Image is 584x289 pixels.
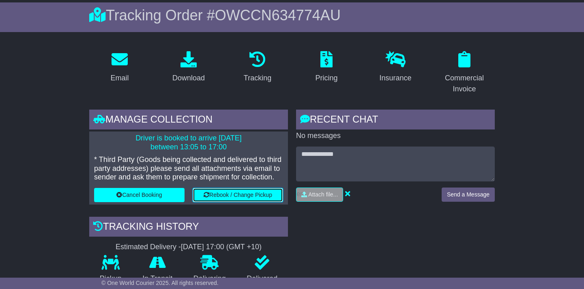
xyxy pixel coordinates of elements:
[94,134,283,151] p: Driver is booked to arrive [DATE] between 13:05 to 17:00
[238,48,277,86] a: Tracking
[94,155,283,182] p: * Third Party (Goods being collected and delivered to third party addresses) please send all atta...
[89,110,288,132] div: Manage collection
[236,274,288,283] p: Delivered
[89,274,132,283] p: Pickup
[105,48,134,86] a: Email
[442,188,495,202] button: Send a Message
[374,48,417,86] a: Insurance
[110,73,129,84] div: Email
[89,217,288,239] div: Tracking history
[434,48,495,97] a: Commercial Invoice
[101,280,219,286] span: © One World Courier 2025. All rights reserved.
[215,7,341,24] span: OWCCN634774AU
[172,73,205,84] div: Download
[315,73,337,84] div: Pricing
[379,73,411,84] div: Insurance
[167,48,210,86] a: Download
[94,188,185,202] button: Cancel Booking
[132,274,183,283] p: In Transit
[296,132,495,140] p: No messages
[181,243,262,252] div: [DATE] 17:00 (GMT +10)
[310,48,343,86] a: Pricing
[296,110,495,132] div: RECENT CHAT
[439,73,490,95] div: Commercial Invoice
[183,274,236,283] p: Delivering
[244,73,271,84] div: Tracking
[193,188,283,202] button: Rebook / Change Pickup
[89,6,495,24] div: Tracking Order #
[89,243,288,252] div: Estimated Delivery -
